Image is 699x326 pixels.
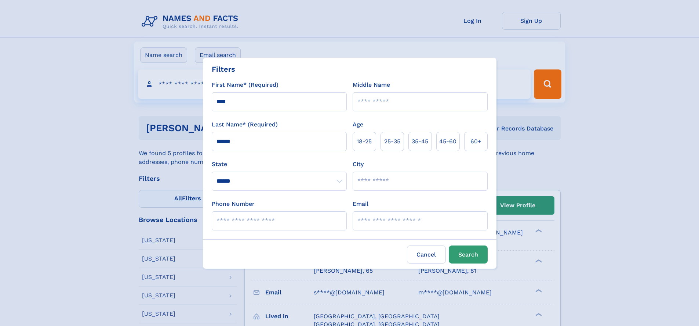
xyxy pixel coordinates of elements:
[212,160,347,169] label: State
[412,137,428,146] span: 35‑45
[357,137,372,146] span: 18‑25
[353,200,368,208] label: Email
[353,80,390,89] label: Middle Name
[212,200,255,208] label: Phone Number
[384,137,400,146] span: 25‑35
[353,160,364,169] label: City
[212,80,278,89] label: First Name* (Required)
[470,137,481,146] span: 60+
[407,246,446,264] label: Cancel
[212,120,278,129] label: Last Name* (Required)
[449,246,488,264] button: Search
[353,120,363,129] label: Age
[439,137,456,146] span: 45‑60
[212,64,235,75] div: Filters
